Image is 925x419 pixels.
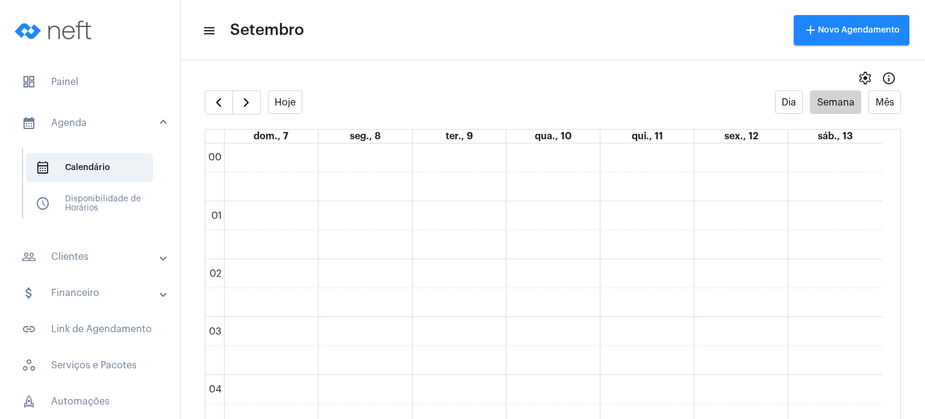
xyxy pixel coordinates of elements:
span: settings [858,71,872,86]
mat-icon: add [803,23,818,37]
span: Disponibilidade de Horários [26,189,153,218]
div: 00 [206,152,224,163]
span: Serviços e Pacotes [12,351,168,380]
span: sidenav icon [36,160,50,175]
button: Semana [810,90,861,114]
a: 10 de setembro de 2025 [532,130,574,143]
div: 02 [207,268,224,279]
a: 8 de setembro de 2025 [347,130,383,143]
a: 12 de setembro de 2025 [722,130,761,143]
a: 9 de setembro de 2025 [443,130,475,143]
div: 03 [207,326,224,337]
button: Hoje [268,90,303,114]
span: Automações [12,387,168,416]
mat-expansion-panel-header: sidenav iconClientes [7,242,180,271]
mat-icon: Info [882,71,896,86]
button: settings [853,66,877,90]
mat-panel-title: Clientes [22,250,161,264]
mat-icon: sidenav icon [22,286,36,300]
img: logo-neft-novo-2.png [10,6,100,54]
span: Painel [12,68,168,96]
span: sidenav icon [36,197,50,211]
span: Calendário [26,153,153,182]
span: sidenav icon [22,358,36,373]
span: Setembro [230,20,304,40]
mat-panel-title: Financeiro [22,286,161,300]
a: 7 de setembro de 2025 [251,130,291,143]
button: Novo Agendamento [794,15,909,45]
mat-panel-title: Agenda [22,116,161,130]
button: Semana Anterior [205,90,233,115]
mat-icon: sidenav icon [202,24,214,38]
button: Mês [868,90,901,114]
mat-expansion-panel-header: sidenav iconAgenda [7,104,180,142]
div: 01 [209,210,224,221]
div: sidenav iconAgenda [7,142,180,235]
span: Link de Agendamento [12,315,168,344]
mat-expansion-panel-header: sidenav iconFinanceiro [7,279,180,307]
mat-icon: sidenav icon [22,116,36,130]
span: sidenav icon [22,75,36,89]
mat-icon: sidenav icon [22,322,36,336]
button: Próximo Semana [232,90,261,115]
div: 04 [207,384,224,395]
span: sidenav icon [22,394,36,409]
span: Novo Agendamento [803,26,900,34]
a: 13 de setembro de 2025 [815,130,855,143]
button: Info [877,66,901,90]
a: 11 de setembro de 2025 [629,130,665,143]
button: Dia [775,90,803,114]
mat-icon: sidenav icon [22,250,36,264]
